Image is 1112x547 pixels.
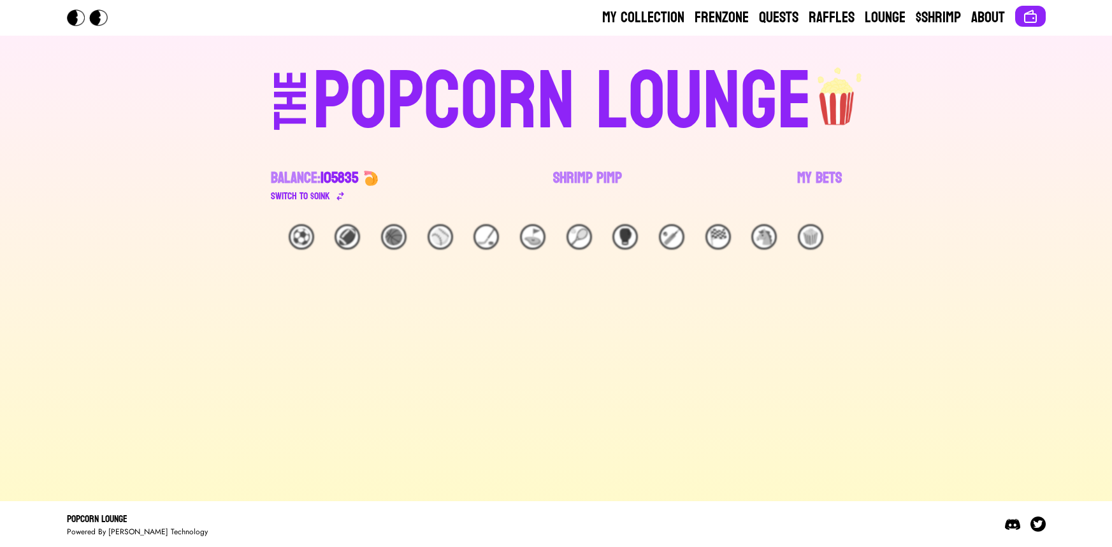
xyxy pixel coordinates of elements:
[271,188,330,204] div: Switch to $ OINK
[865,8,906,28] a: Lounge
[695,8,749,28] a: Frenzone
[289,224,314,250] div: ⚽️
[428,224,453,250] div: ⚾️
[268,71,314,155] div: THE
[164,56,949,143] a: THEPOPCORN LOUNGEpopcorn
[809,8,855,28] a: Raffles
[602,8,684,28] a: My Collection
[812,56,864,127] img: popcorn
[363,171,379,186] img: 🍤
[1030,516,1046,532] img: Twitter
[798,224,823,250] div: 🍿
[335,224,360,250] div: 🏈
[1023,9,1038,24] img: Connect wallet
[1005,516,1020,532] img: Discord
[916,8,961,28] a: $Shrimp
[67,527,208,537] div: Powered By [PERSON_NAME] Technology
[271,168,358,188] div: Balance:
[759,8,798,28] a: Quests
[67,10,118,26] img: Popcorn
[381,224,407,250] div: 🏀
[553,168,622,204] a: Shrimp Pimp
[659,224,684,250] div: 🏏
[473,224,499,250] div: 🏒
[705,224,731,250] div: 🏁
[520,224,545,250] div: ⛳️
[313,61,812,143] div: POPCORN LOUNGE
[321,164,358,192] span: 105835
[797,168,842,204] a: My Bets
[612,224,638,250] div: 🥊
[67,511,208,527] div: Popcorn Lounge
[567,224,592,250] div: 🎾
[751,224,777,250] div: 🐴
[971,8,1005,28] a: About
